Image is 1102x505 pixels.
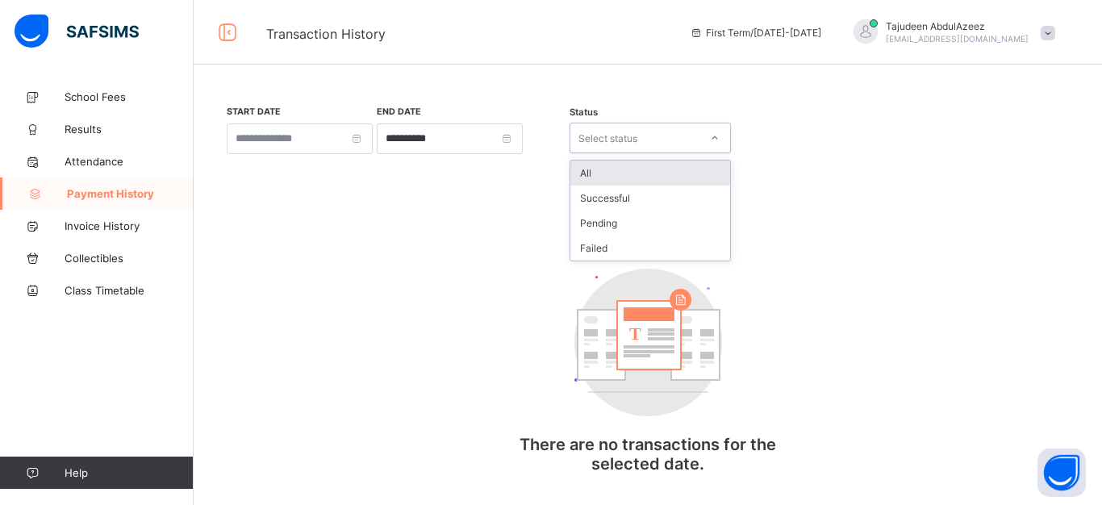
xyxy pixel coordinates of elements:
[486,435,809,474] p: There are no transactions for the selected date.
[570,106,598,118] span: Status
[570,161,730,186] div: All
[65,252,194,265] span: Collectibles
[266,26,386,42] span: Transaction History
[65,155,194,168] span: Attendance
[886,34,1029,44] span: [EMAIL_ADDRESS][DOMAIN_NAME]
[886,20,1029,32] span: Tajudeen AbdulAzeez
[690,27,821,39] span: session/term information
[65,90,194,103] span: School Fees
[65,219,194,232] span: Invoice History
[570,211,730,236] div: Pending
[15,15,139,48] img: safsims
[65,466,193,479] span: Help
[1037,449,1086,497] button: Open asap
[570,186,730,211] div: Successful
[65,284,194,297] span: Class Timetable
[65,123,194,136] span: Results
[628,323,641,344] tspan: T
[837,19,1063,46] div: TajudeenAbdulAzeez
[377,106,421,117] label: End Date
[67,187,194,200] span: Payment History
[570,236,730,261] div: Failed
[578,123,637,153] div: Select status
[227,106,281,117] label: Start Date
